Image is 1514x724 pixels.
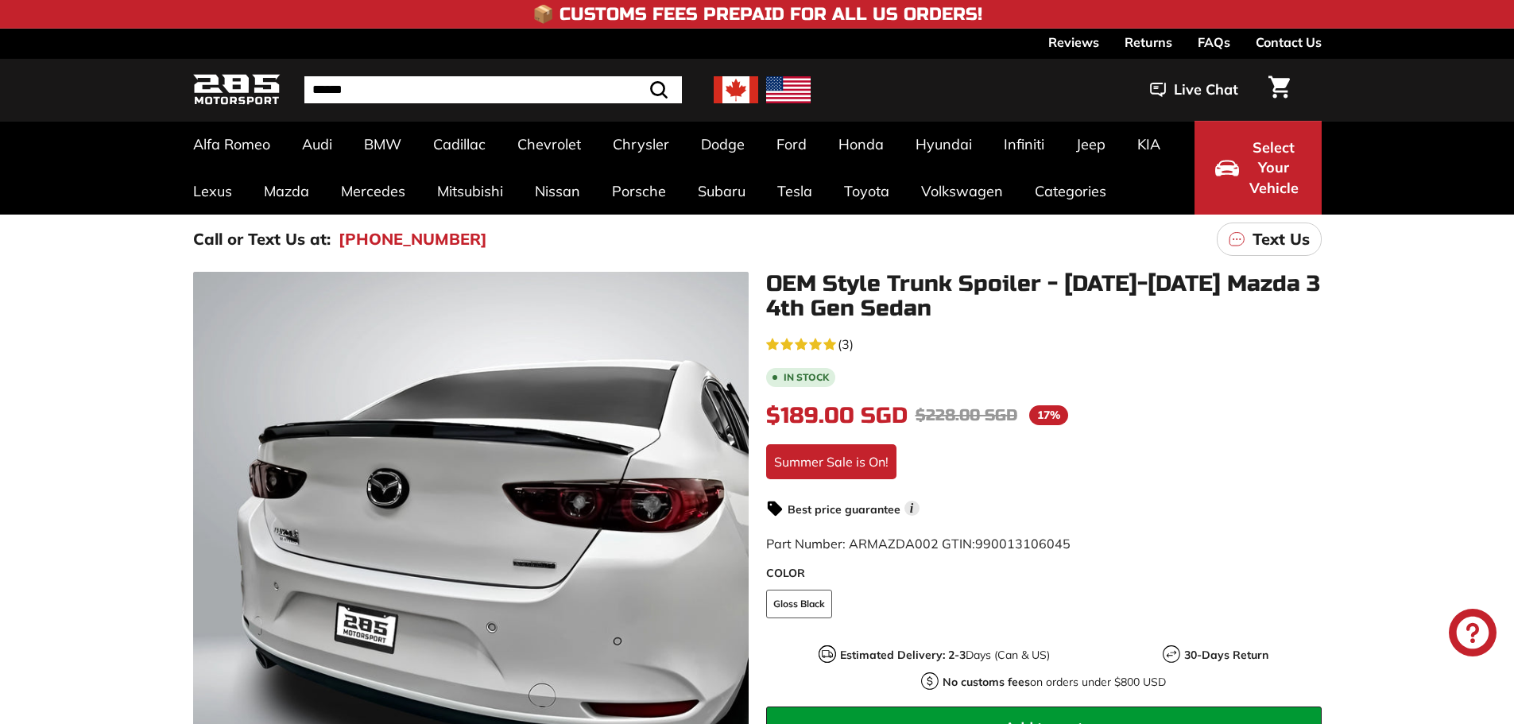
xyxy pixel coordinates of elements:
[766,333,1322,354] a: 5.0 rating (3 votes)
[519,168,596,215] a: Nissan
[1259,63,1299,117] a: Cart
[988,121,1060,168] a: Infiniti
[597,121,685,168] a: Chrysler
[1184,648,1268,662] strong: 30-Days Return
[1195,121,1322,215] button: Select Your Vehicle
[975,536,1071,552] span: 990013106045
[1129,70,1259,110] button: Live Chat
[905,168,1019,215] a: Volkswagen
[682,168,761,215] a: Subaru
[1125,29,1172,56] a: Returns
[348,121,417,168] a: BMW
[1253,227,1310,251] p: Text Us
[1048,29,1099,56] a: Reviews
[177,168,248,215] a: Lexus
[761,121,823,168] a: Ford
[766,565,1322,582] label: COLOR
[943,674,1166,691] p: on orders under $800 USD
[766,272,1322,321] h1: OEM Style Trunk Spoiler - [DATE]-[DATE] Mazda 3 4th Gen Sedan
[339,227,487,251] a: [PHONE_NUMBER]
[766,444,896,479] div: Summer Sale is On!
[943,675,1030,689] strong: No customs fees
[1019,168,1122,215] a: Categories
[840,648,966,662] strong: Estimated Delivery: 2-3
[1174,79,1238,100] span: Live Chat
[900,121,988,168] a: Hyundai
[177,121,286,168] a: Alfa Romeo
[916,405,1017,425] span: $228.00 SGD
[766,402,908,429] span: $189.00 SGD
[304,76,682,103] input: Search
[421,168,519,215] a: Mitsubishi
[685,121,761,168] a: Dodge
[501,121,597,168] a: Chevrolet
[532,5,982,24] h4: 📦 Customs Fees Prepaid for All US Orders!
[766,536,1071,552] span: Part Number: ARMAZDA002 GTIN:
[840,647,1050,664] p: Days (Can & US)
[823,121,900,168] a: Honda
[761,168,828,215] a: Tesla
[1247,137,1301,199] span: Select Your Vehicle
[828,168,905,215] a: Toyota
[838,335,854,354] span: (3)
[596,168,682,215] a: Porsche
[1198,29,1230,56] a: FAQs
[1256,29,1322,56] a: Contact Us
[1029,405,1068,425] span: 17%
[1121,121,1176,168] a: KIA
[286,121,348,168] a: Audi
[788,502,900,517] strong: Best price guarantee
[248,168,325,215] a: Mazda
[1444,609,1501,660] inbox-online-store-chat: Shopify online store chat
[1060,121,1121,168] a: Jeep
[417,121,501,168] a: Cadillac
[193,227,331,251] p: Call or Text Us at:
[904,501,920,516] span: i
[784,373,829,382] b: In stock
[325,168,421,215] a: Mercedes
[193,72,281,109] img: Logo_285_Motorsport_areodynamics_components
[1217,223,1322,256] a: Text Us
